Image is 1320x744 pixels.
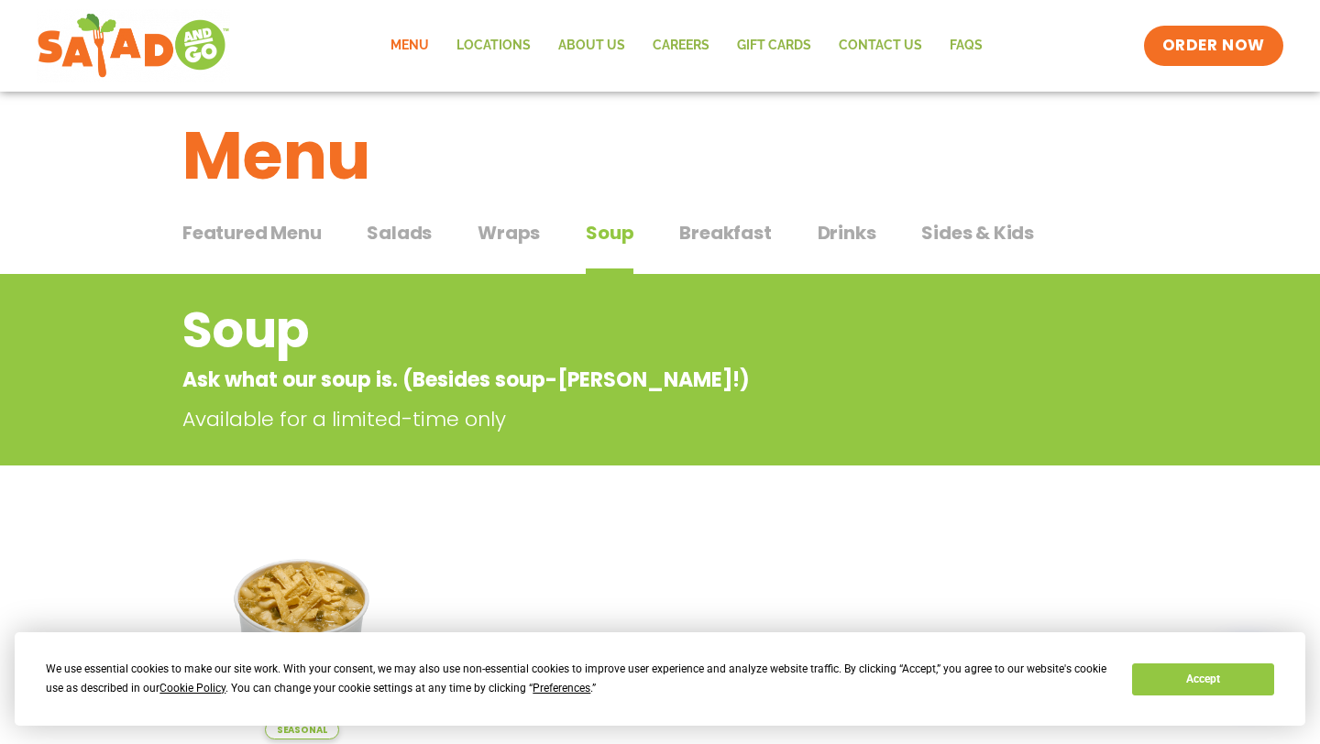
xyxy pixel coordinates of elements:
span: ORDER NOW [1162,35,1265,57]
p: Ask what our soup is. (Besides soup-[PERSON_NAME]!) [182,365,990,395]
p: Available for a limited-time only [182,404,998,434]
span: Cookie Policy [159,682,225,695]
span: Soup [586,219,633,246]
a: Careers [639,25,723,67]
h2: Soup [182,293,990,367]
h1: Menu [182,106,1138,205]
span: Breakfast [679,219,771,246]
a: ORDER NOW [1144,26,1283,66]
a: Menu [377,25,443,67]
a: Contact Us [825,25,936,67]
a: GIFT CARDS [723,25,825,67]
span: Drinks [818,219,876,246]
span: Featured Menu [182,219,321,246]
span: Preferences [533,682,590,695]
span: Wraps [478,219,540,246]
a: FAQs [936,25,996,67]
img: Product photo for Green Enchilada Chili [196,528,408,739]
img: new-SAG-logo-768×292 [37,9,230,82]
div: Tabbed content [182,213,1138,275]
a: Locations [443,25,544,67]
div: Cookie Consent Prompt [15,632,1305,726]
span: Sides & Kids [921,219,1034,246]
button: Accept [1132,663,1273,695]
span: Seasonal [265,720,339,739]
div: We use essential cookies to make our site work. With your consent, we may also use non-essential ... [46,660,1110,698]
span: Salads [367,219,432,246]
a: About Us [544,25,639,67]
nav: Menu [377,25,996,67]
